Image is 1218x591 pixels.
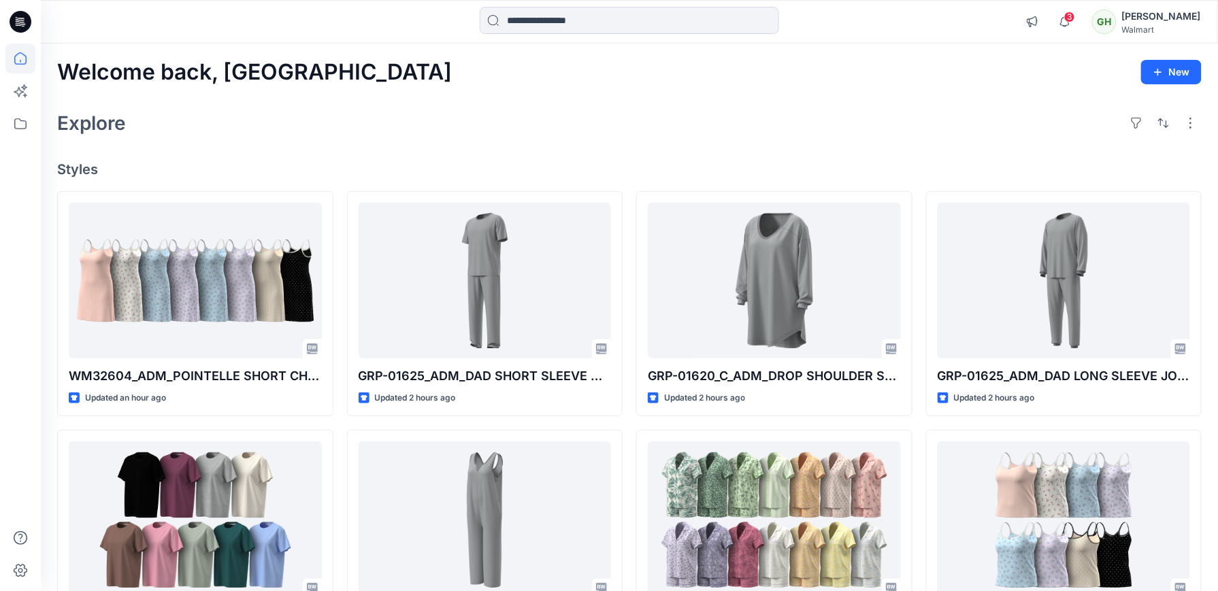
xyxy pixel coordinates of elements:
h2: Explore [57,112,126,134]
h2: Welcome back, [GEOGRAPHIC_DATA] [57,60,452,85]
a: GRP-01620_C_ADM_DROP SHOULDER SKIMP_DEVELOPMENT [648,203,901,358]
p: Updated 2 hours ago [664,391,745,405]
a: WM32604_ADM_POINTELLE SHORT CHEMISE_COLORWAY [69,203,322,358]
p: WM32604_ADM_POINTELLE SHORT CHEMISE_COLORWAY [69,367,322,386]
p: GRP-01625_ADM_DAD LONG SLEEVE JOGGER [938,367,1191,386]
div: [PERSON_NAME] [1122,8,1201,24]
a: GRP-01625_ADM_DAD SHORT SLEEVE OPEN LEG [359,203,612,358]
h4: Styles [57,161,1202,178]
p: Updated 2 hours ago [375,391,456,405]
p: Updated an hour ago [85,391,166,405]
div: GH [1092,10,1117,34]
button: New [1141,60,1202,84]
a: GRP-01625_ADM_DAD LONG SLEEVE JOGGER [938,203,1191,358]
p: Updated 2 hours ago [954,391,1035,405]
p: GRP-01625_ADM_DAD SHORT SLEEVE OPEN LEG [359,367,612,386]
p: GRP-01620_C_ADM_DROP SHOULDER SKIMP_DEVELOPMENT [648,367,901,386]
span: 3 [1064,12,1075,22]
div: Walmart [1122,24,1201,35]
